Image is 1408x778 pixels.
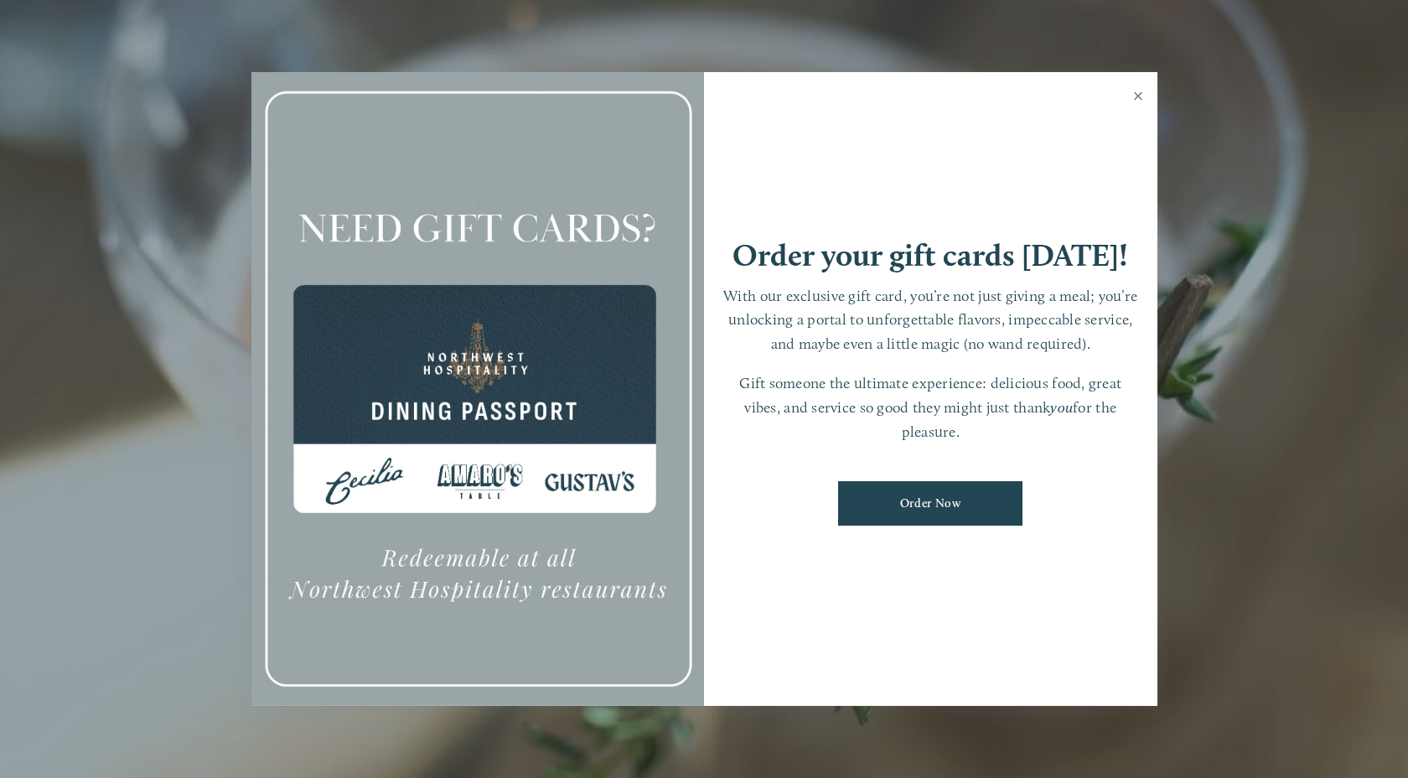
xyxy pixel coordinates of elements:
[1050,398,1073,416] em: you
[1122,75,1155,122] a: Close
[721,284,1141,356] p: With our exclusive gift card, you’re not just giving a meal; you’re unlocking a portal to unforge...
[732,240,1128,271] h1: Order your gift cards [DATE]!
[721,371,1141,443] p: Gift someone the ultimate experience: delicious food, great vibes, and service so good they might...
[838,481,1022,526] a: Order Now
